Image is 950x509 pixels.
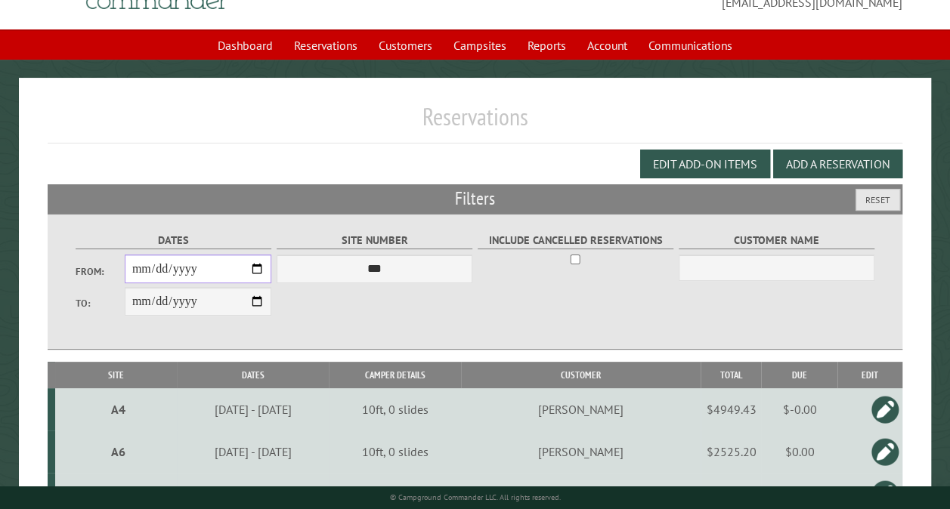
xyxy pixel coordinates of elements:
th: Site [55,362,178,388]
small: © Campground Commander LLC. All rights reserved. [390,492,561,502]
div: [DATE] - [DATE] [180,402,326,417]
th: Customer [461,362,701,388]
button: Add a Reservation [773,150,902,178]
a: Reservations [285,31,367,60]
td: [PERSON_NAME] [461,388,701,430]
a: Communications [639,31,741,60]
button: Reset [856,189,900,211]
div: [DATE] - [DATE] [180,444,326,459]
th: Edit [837,362,902,388]
th: Dates [177,362,329,388]
a: Reports [518,31,575,60]
label: To: [76,296,125,310]
a: Customers [370,31,441,60]
label: Site Number [277,232,472,249]
div: A4 [61,402,175,417]
th: Camper Details [329,362,461,388]
td: 10ft, 0 slides [329,388,461,430]
th: Due [761,362,837,388]
label: Customer Name [679,232,874,249]
h2: Filters [48,184,902,213]
td: $-0.00 [761,388,837,430]
a: Campsites [444,31,515,60]
h1: Reservations [48,102,902,143]
div: A6 [61,444,175,459]
a: Account [578,31,636,60]
td: $4949.43 [701,388,761,430]
td: $0.00 [761,430,837,473]
a: Dashboard [209,31,282,60]
td: $2525.20 [701,430,761,473]
td: [PERSON_NAME] [461,430,701,473]
td: 10ft, 0 slides [329,430,461,473]
label: Include Cancelled Reservations [478,232,673,249]
label: From: [76,264,125,279]
button: Edit Add-on Items [640,150,770,178]
th: Total [701,362,761,388]
label: Dates [76,232,271,249]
